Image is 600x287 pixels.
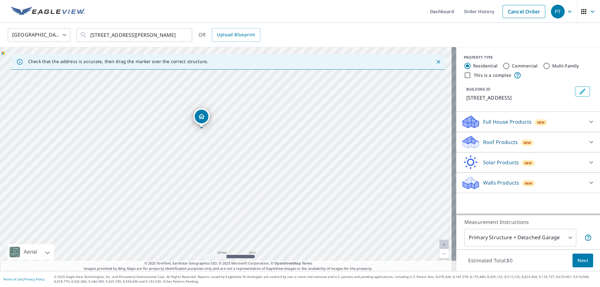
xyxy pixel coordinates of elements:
[577,257,588,265] span: Next
[7,244,54,260] div: Aerial
[525,181,532,186] span: New
[464,229,576,246] div: Primary Structure + Detached Garage
[461,135,595,150] div: Roof ProductsNew
[524,161,532,166] span: New
[193,108,210,128] div: Dropped pin, building 1, Residential property, 30 Shore Dr Merrimack, NH 03054
[464,55,592,60] div: PROPERTY TYPE
[28,59,208,64] p: Check that the address is accurate, then drag the marker over the correct structure.
[575,87,590,96] button: Edit building 1
[461,155,595,170] div: Solar ProductsNew
[483,118,532,126] p: Full House Products
[572,254,593,268] button: Next
[512,63,538,69] label: Commercial
[483,138,518,146] p: Roof Products
[466,94,572,101] p: [STREET_ADDRESS]
[198,28,260,42] div: OR
[439,249,449,259] a: Current Level 20, Zoom Out
[464,218,592,226] p: Measurement Instructions
[552,63,579,69] label: Multi-Family
[461,114,595,129] div: Full House ProductsNew
[439,240,449,249] a: Current Level 20, Zoom In Disabled
[461,175,595,190] div: Walls ProductsNew
[551,5,565,18] div: PT
[3,277,45,281] p: |
[466,87,490,92] p: BUILDING ID
[473,63,497,69] label: Residential
[212,28,260,42] a: Upload Blueprint
[434,58,442,66] button: Close
[523,140,531,145] span: New
[11,7,85,16] img: EV Logo
[144,261,312,266] span: © 2025 TomTom, Earthstar Geographics SIO, © 2025 Microsoft Corporation, ©
[474,72,511,78] label: This is a complex
[502,5,545,18] a: Cancel Order
[3,277,22,281] a: Terms of Use
[54,275,597,284] p: © 2025 Eagle View Technologies, Inc. and Pictometry International Corp. All Rights Reserved. Repo...
[22,244,39,260] div: Aerial
[217,31,255,39] span: Upload Blueprint
[90,26,179,44] input: Search by address or latitude-longitude
[302,261,312,265] a: Terms
[483,159,519,166] p: Solar Products
[8,26,70,44] div: [GEOGRAPHIC_DATA]
[463,254,517,267] p: Estimated Total: $0
[274,261,301,265] a: OpenStreetMap
[584,234,592,241] span: Your report will include the primary structure and a detached garage if one exists.
[537,120,545,125] span: New
[24,277,45,281] a: Privacy Policy
[483,179,519,186] p: Walls Products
